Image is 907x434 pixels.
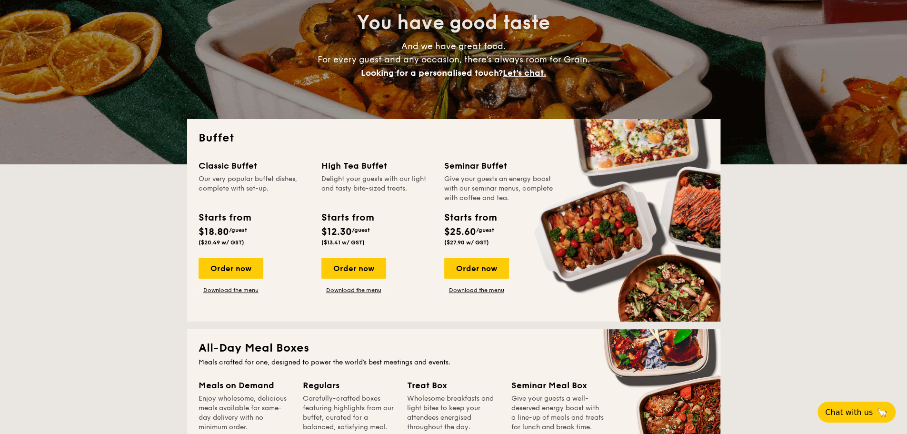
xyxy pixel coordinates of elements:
[444,211,496,225] div: Starts from
[321,226,352,238] span: $12.30
[407,394,500,432] div: Wholesome breakfasts and light bites to keep your attendees energised throughout the day.
[352,227,370,233] span: /guest
[199,226,229,238] span: $18.80
[817,402,896,423] button: Chat with us🦙
[199,379,291,392] div: Meals on Demand
[444,258,509,279] div: Order now
[444,239,489,246] span: ($27.90 w/ GST)
[321,159,433,172] div: High Tea Buffet
[476,227,494,233] span: /guest
[199,258,263,279] div: Order now
[199,174,310,203] div: Our very popular buffet dishes, complete with set-up.
[199,211,250,225] div: Starts from
[199,286,263,294] a: Download the menu
[199,358,709,367] div: Meals crafted for one, designed to power the world's best meetings and events.
[511,379,604,392] div: Seminar Meal Box
[511,394,604,432] div: Give your guests a well-deserved energy boost with a line-up of meals and treats for lunch and br...
[407,379,500,392] div: Treat Box
[199,394,291,432] div: Enjoy wholesome, delicious meals available for same-day delivery with no minimum order.
[503,68,546,78] span: Let's chat.
[825,408,873,417] span: Chat with us
[321,239,365,246] span: ($13.41 w/ GST)
[444,159,556,172] div: Seminar Buffet
[199,239,244,246] span: ($20.49 w/ GST)
[357,11,550,34] span: You have good taste
[229,227,247,233] span: /guest
[321,211,373,225] div: Starts from
[321,174,433,203] div: Delight your guests with our light and tasty bite-sized treats.
[318,41,590,78] span: And we have great food. For every guest and any occasion, there’s always room for Grain.
[361,68,503,78] span: Looking for a personalised touch?
[303,394,396,432] div: Carefully-crafted boxes featuring highlights from our buffet, curated for a balanced, satisfying ...
[444,226,476,238] span: $25.60
[444,286,509,294] a: Download the menu
[444,174,556,203] div: Give your guests an energy boost with our seminar menus, complete with coffee and tea.
[321,286,386,294] a: Download the menu
[199,341,709,356] h2: All-Day Meal Boxes
[303,379,396,392] div: Regulars
[199,131,709,146] h2: Buffet
[321,258,386,279] div: Order now
[877,407,888,418] span: 🦙
[199,159,310,172] div: Classic Buffet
